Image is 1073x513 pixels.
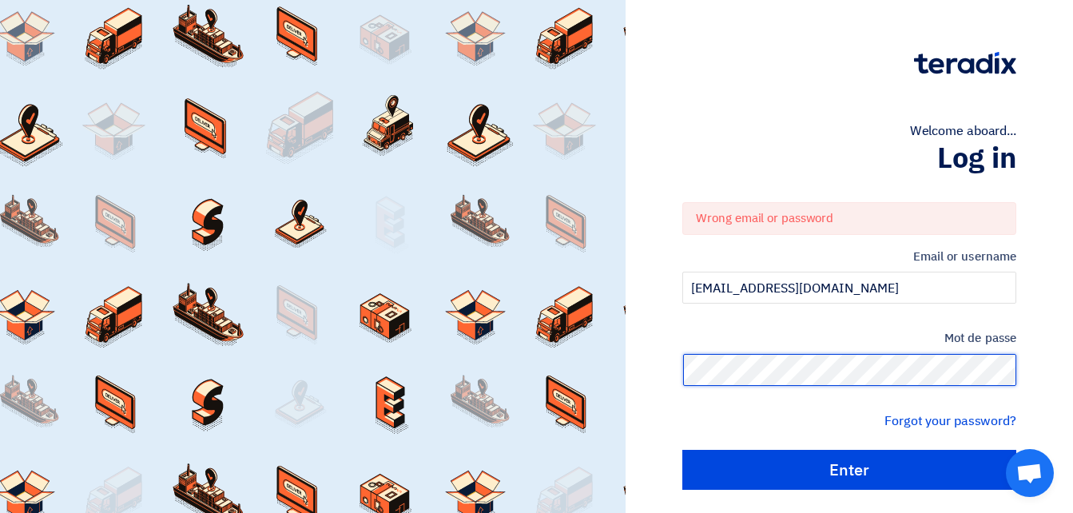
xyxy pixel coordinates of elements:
h1: Log in [682,141,1016,176]
a: Forgot your password? [884,412,1016,431]
input: Enter [682,450,1016,490]
div: Wrong email or password [682,202,1016,235]
label: Mot de passe [682,329,1016,348]
img: Teradix logo [914,52,1016,74]
label: Email or username [682,248,1016,266]
div: Open chat [1006,449,1054,497]
div: Welcome aboard... [682,121,1016,141]
input: Enter your business email or username... [682,272,1016,304]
